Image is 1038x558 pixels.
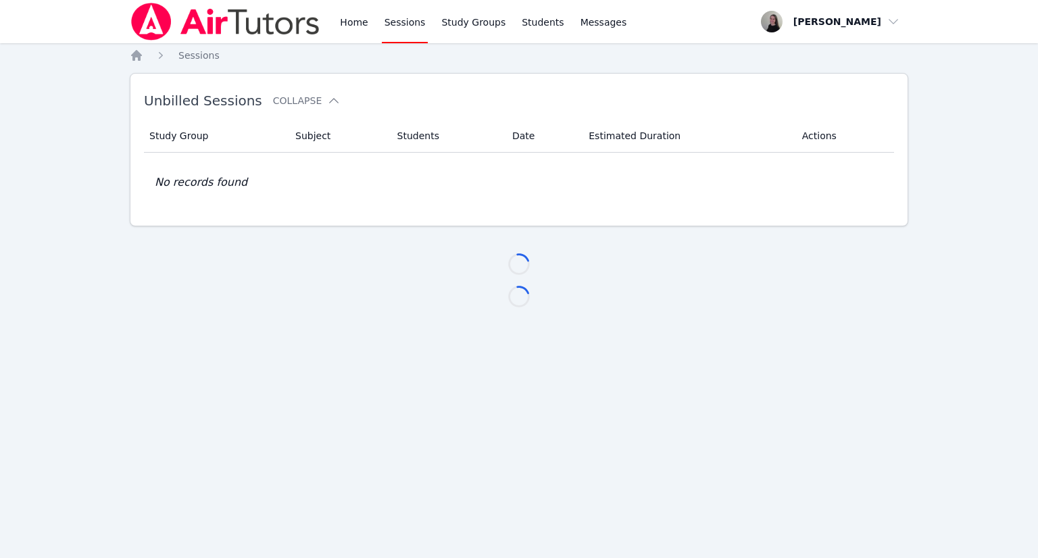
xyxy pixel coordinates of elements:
[580,16,627,29] span: Messages
[287,120,389,153] th: Subject
[178,50,220,61] span: Sessions
[273,94,341,107] button: Collapse
[144,120,287,153] th: Study Group
[794,120,894,153] th: Actions
[130,49,908,62] nav: Breadcrumb
[504,120,580,153] th: Date
[144,93,262,109] span: Unbilled Sessions
[389,120,504,153] th: Students
[144,153,894,212] td: No records found
[178,49,220,62] a: Sessions
[580,120,794,153] th: Estimated Duration
[130,3,321,41] img: Air Tutors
